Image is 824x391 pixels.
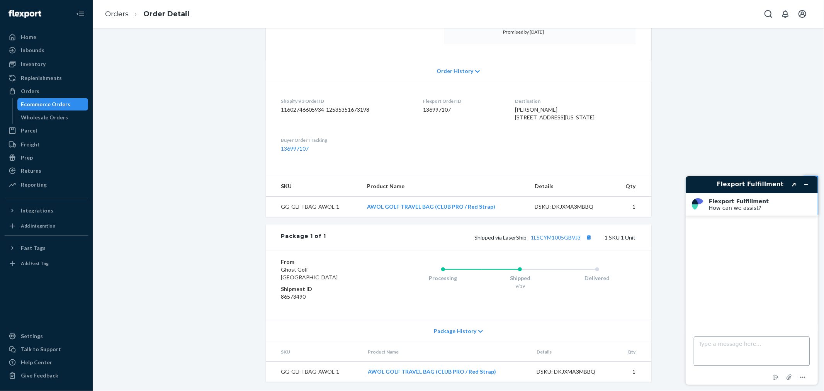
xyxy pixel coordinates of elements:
a: Settings [5,330,88,342]
a: 136997107 [281,145,309,152]
a: AWOL GOLF TRAVEL BAG (CLUB PRO / Red Strap) [368,368,496,375]
th: SKU [266,176,361,197]
dd: 136997107 [423,106,503,114]
dt: Destination [515,98,636,104]
div: Parcel [21,127,37,134]
button: Integrations [5,204,88,217]
span: Ghost Golf [GEOGRAPHIC_DATA] [281,266,338,280]
div: 1 SKU 1 Unit [326,232,635,242]
th: Details [528,176,613,197]
a: Prep [5,151,88,164]
div: Freight [21,141,40,148]
div: Reporting [21,181,47,189]
a: Freight [5,138,88,151]
div: Orders [21,87,39,95]
a: Returns [5,165,88,177]
a: Parcel [5,124,88,137]
dd: 11602746605934-12535351673198 [281,106,411,114]
a: Orders [105,10,129,18]
button: Close Navigation [73,6,88,22]
span: Order History [437,67,473,75]
a: Ecommerce Orders [17,98,88,110]
a: Add Integration [5,220,88,232]
div: Talk to Support [21,345,61,353]
div: Replenishments [21,74,62,82]
span: Shipped via LaserShip [475,234,594,241]
th: Product Name [361,176,528,197]
button: Give Feedback [5,369,88,382]
div: Add Integration [21,223,55,229]
span: [PERSON_NAME] [STREET_ADDRESS][US_STATE] [515,106,595,121]
div: Settings [21,332,43,340]
th: Details [530,342,615,362]
dt: Buyer Order Tracking [281,137,411,143]
div: Inventory [21,60,46,68]
button: Fast Tags [5,242,88,254]
div: Integrations [21,207,53,214]
th: Qty [615,342,651,362]
div: 9/19 [481,283,559,289]
a: Wholesale Orders [17,111,88,124]
div: Ecommerce Orders [21,100,71,108]
span: Chat [17,5,33,12]
div: Delivered [559,274,636,282]
a: Add Fast Tag [5,257,88,270]
span: Package History [434,327,476,335]
div: Processing [404,274,482,282]
div: Prep [21,154,33,161]
td: GG-GLFTBAG-AWOL-1 [266,197,361,217]
a: Inbounds [5,44,88,56]
a: Home [5,31,88,43]
dd: 86573490 [281,293,374,301]
th: SKU [266,342,362,362]
div: DSKU: DKJXMA3MBBQ [537,368,609,376]
dt: From [281,258,374,266]
a: Inventory [5,58,88,70]
div: Shipped [481,274,559,282]
a: Orders [5,85,88,97]
div: Package 1 of 1 [281,232,326,242]
img: Flexport logo [8,10,41,18]
div: Give Feedback [21,372,58,379]
th: Qty [613,176,651,197]
div: Wholesale Orders [21,114,68,121]
p: Promised by [DATE] [503,29,576,35]
a: AWOL GOLF TRAVEL BAG (CLUB PRO / Red Strap) [367,203,495,210]
div: Fast Tags [21,244,46,252]
button: Open Search Box [761,6,776,22]
div: Inbounds [21,46,44,54]
dt: Shipment ID [281,285,374,293]
a: Replenishments [5,72,88,84]
a: Reporting [5,178,88,191]
div: Home [21,33,36,41]
th: Product Name [362,342,530,362]
a: Help Center [5,356,88,369]
dt: Shopify V3 Order ID [281,98,411,104]
td: 1 [615,362,651,382]
a: 1LSCYM1005GBVJ3 [531,234,581,241]
td: 1 [613,197,651,217]
div: Returns [21,167,41,175]
div: Add Fast Tag [21,260,49,267]
div: Help Center [21,359,52,366]
button: Open account menu [795,6,810,22]
a: Order Detail [143,10,189,18]
ol: breadcrumbs [99,3,195,25]
button: Talk to Support [5,343,88,355]
button: Open notifications [778,6,793,22]
div: DSKU: DKJXMA3MBBQ [535,203,607,211]
button: Copy tracking number [584,232,594,242]
iframe: Find more information here [680,170,824,391]
dt: Flexport Order ID [423,98,503,104]
td: GG-GLFTBAG-AWOL-1 [266,362,362,382]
